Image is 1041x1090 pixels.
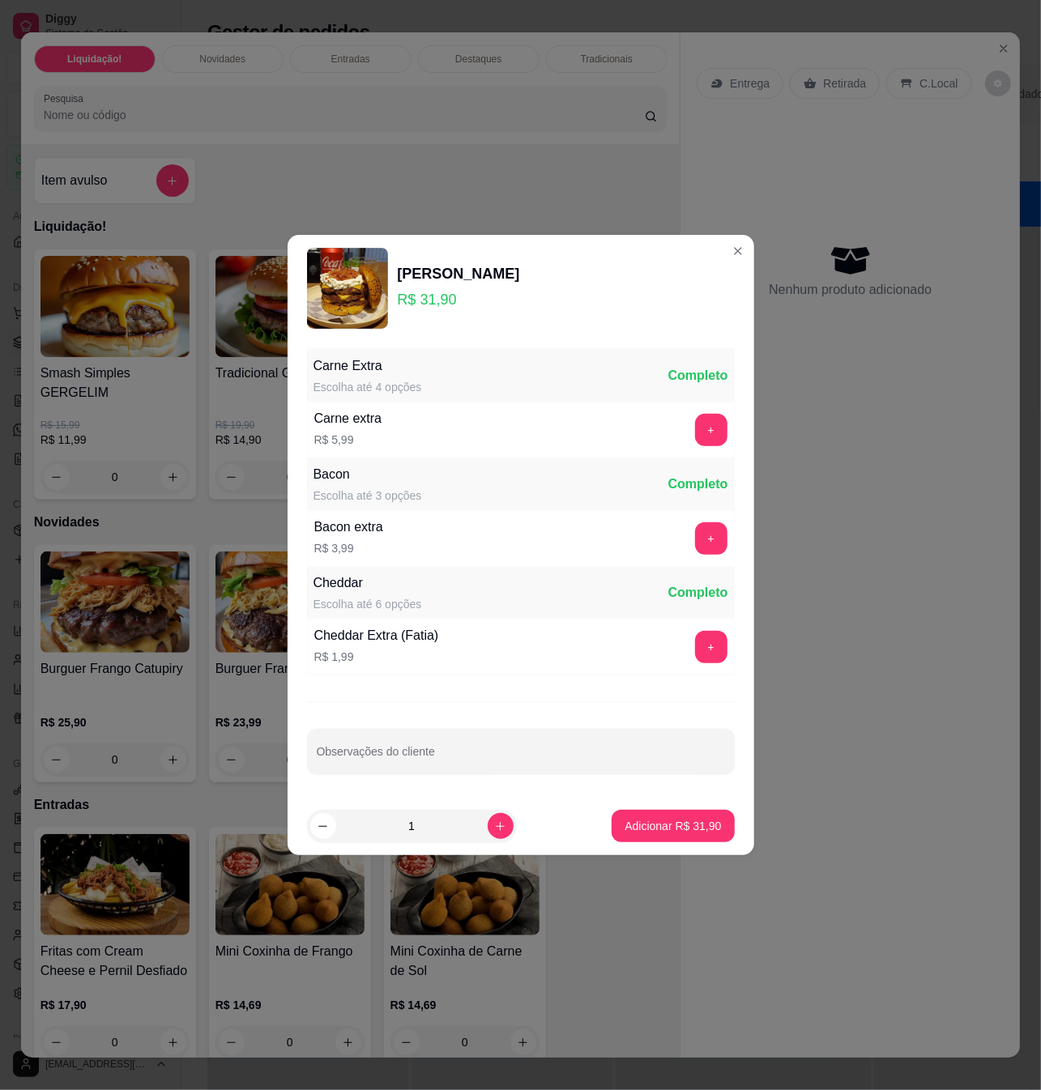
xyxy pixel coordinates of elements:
button: Adicionar R$ 31,90 [612,810,734,842]
div: Completo [668,583,728,602]
img: product-image [307,248,388,329]
div: Escolha até 3 opções [314,488,422,504]
div: Completo [668,366,728,385]
div: [PERSON_NAME] [398,262,520,285]
div: Bacon [314,465,422,484]
button: add [695,631,727,663]
div: Escolha até 4 opções [314,379,422,395]
div: Carne Extra [314,356,422,376]
p: R$ 3,99 [314,540,383,556]
p: Adicionar R$ 31,90 [625,818,721,834]
button: increase-product-quantity [488,813,514,839]
div: Bacon extra [314,517,383,537]
button: decrease-product-quantity [310,813,336,839]
div: Cheddar [314,573,422,593]
p: R$ 1,99 [314,649,439,665]
p: R$ 31,90 [398,288,520,311]
button: Close [725,238,751,264]
div: Escolha até 6 opções [314,596,422,612]
button: add [695,414,727,446]
button: add [695,522,727,555]
div: Carne extra [314,409,382,428]
p: R$ 5,99 [314,432,382,448]
input: Observações do cliente [317,750,725,766]
div: Completo [668,475,728,494]
div: Cheddar Extra (Fatia) [314,626,439,645]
